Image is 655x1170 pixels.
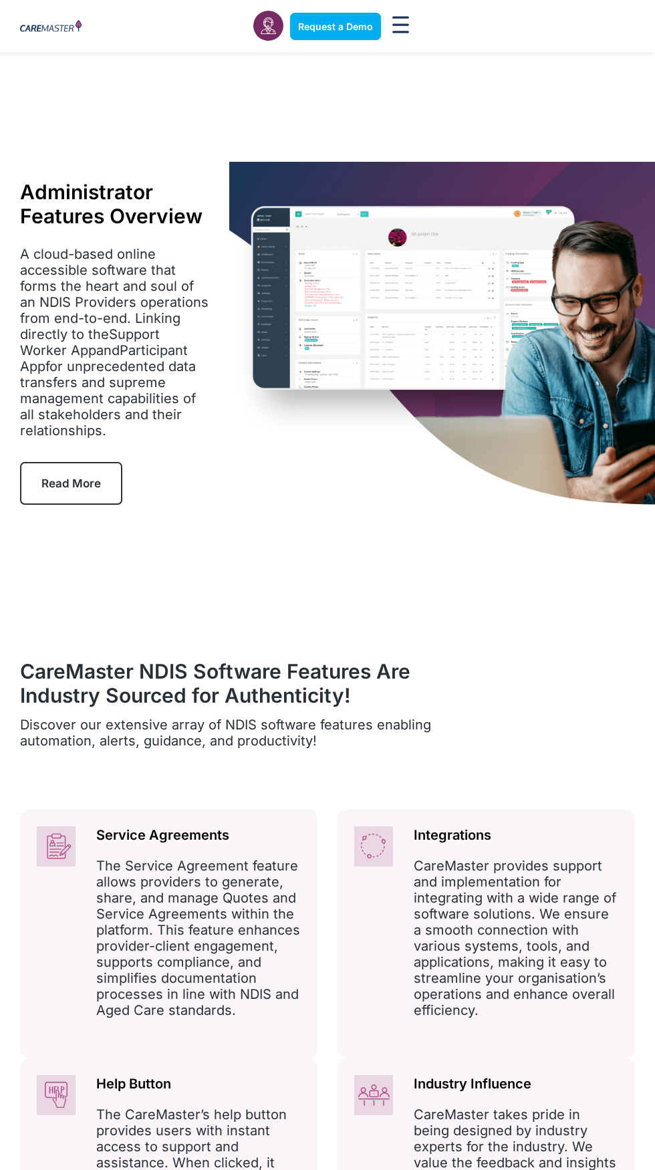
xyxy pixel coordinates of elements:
a: Support Worker App [20,326,160,358]
a: Read More [20,462,122,505]
h1: Administrator Features Overview [20,180,209,228]
img: Help Button - CareMaster NDIS Software Administrator feature: immediate help access, issue report... [37,1075,76,1115]
span: Request a Demo [298,21,373,32]
img: Industry-informed, CareMaster NDIS CRM integrates NDIS Support Worker and Participant Apps, showc... [354,1075,393,1115]
a: Participant App [20,342,188,374]
p: The Service Agreement feature allows providers to generate, share, and manage Quotes and Service ... [96,858,301,1018]
h2: Service Agreements [96,826,301,844]
span: Discover our extensive array of NDIS software features enabling automation, alerts, guidance, and... [20,717,431,749]
h2: Integrations [414,826,618,844]
img: CareMaster NDIS CRM ensures seamless work integration with Xero and MYOB, optimising financial ma... [354,826,393,866]
span: Read More [41,477,101,490]
div: Menu Toggle [388,12,413,41]
img: CareMaster Logo [20,20,82,33]
span: A cloud-based online accessible software that forms the heart and soul of an NDIS Providers opera... [20,246,209,439]
h2: CareMaster NDIS Software Features Are Industry Sourced for Authenticity! [20,659,450,707]
h2: Help Button [96,1075,301,1093]
h2: Industry Influence [414,1075,618,1093]
a: Request a Demo [290,13,381,40]
p: CareMaster provides support and implementation for integrating with a wide range of software solu... [414,858,618,1018]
